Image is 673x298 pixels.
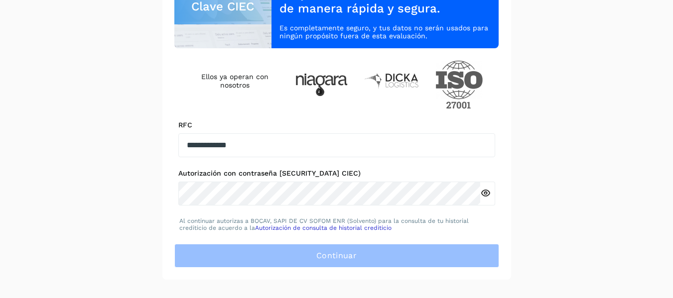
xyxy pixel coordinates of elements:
p: Es completamente seguro, y tus datos no serán usados para ningún propósito fuera de esta evaluación. [279,24,491,41]
h4: Ellos ya operan con nosotros [190,73,279,90]
label: Autorización con contraseña [SECURITY_DATA] CIEC) [178,169,495,178]
button: Continuar [174,244,499,268]
a: Autorización de consulta de historial crediticio [255,224,392,231]
img: Niagara [295,74,348,96]
img: ISO [435,60,483,109]
span: Continuar [316,250,357,261]
p: Al continuar autorizas a BOCAV, SAPI DE CV SOFOM ENR (Solvento) para la consulta de tu historial ... [179,217,494,232]
label: RFC [178,121,495,129]
img: Dicka logistics [364,72,419,89]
